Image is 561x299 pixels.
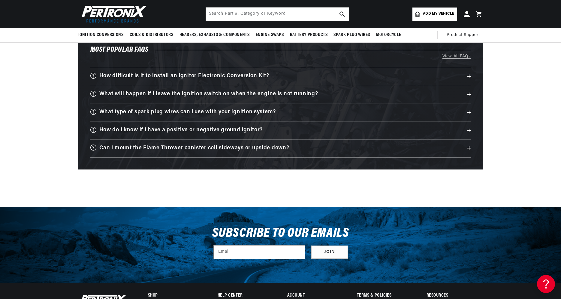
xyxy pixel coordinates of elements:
summary: Ignition Conversions [78,28,127,42]
summary: What will happen if I leave the ignition switch on when the engine is not running? [90,85,471,103]
input: Search Part #, Category or Keyword [206,8,349,21]
span: Ignition Conversions [78,32,124,38]
span: Headers, Exhausts & Components [179,32,250,38]
span: Spark Plug Wires [333,32,370,38]
a: Add my vehicle [412,8,457,21]
span: Coils & Distributors [130,32,173,38]
summary: Engine Swaps [253,28,287,42]
button: Subscribe [311,246,348,259]
span: Most Popular FAQs [90,46,149,53]
input: Email [214,246,305,259]
span: Battery Products [290,32,328,38]
h3: How difficult is it to install an Ignitor Electronic Conversion Kit? [99,72,269,81]
img: Pertronix [78,4,147,24]
summary: Battery Products [287,28,331,42]
summary: Motorcycle [373,28,404,42]
summary: How difficult is it to install an Ignitor Electronic Conversion Kit? [90,67,471,85]
span: Product Support [447,32,480,38]
h3: What type of spark plug wires can I use with your ignition system? [99,108,276,117]
h3: How do I know if I have a positive or negative ground Ignitor? [99,126,263,135]
summary: Can I mount the Flame Thrower canister coil sideways or upside down? [90,139,471,157]
span: Motorcycle [376,32,401,38]
h3: Subscribe to our emails [212,228,349,239]
h3: What will happen if I leave the ignition switch on when the engine is not running? [99,90,318,99]
summary: How do I know if I have a positive or negative ground Ignitor? [90,121,471,139]
h3: Can I mount the Flame Thrower canister coil sideways or upside down? [99,144,289,153]
summary: Spark Plug Wires [330,28,373,42]
summary: What type of spark plug wires can I use with your ignition system? [90,103,471,121]
summary: Headers, Exhausts & Components [176,28,253,42]
button: search button [336,8,349,21]
a: View All FAQs [90,53,471,60]
summary: Coils & Distributors [127,28,176,42]
span: Add my vehicle [423,11,454,17]
span: Engine Swaps [256,32,284,38]
summary: Product Support [447,28,483,42]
